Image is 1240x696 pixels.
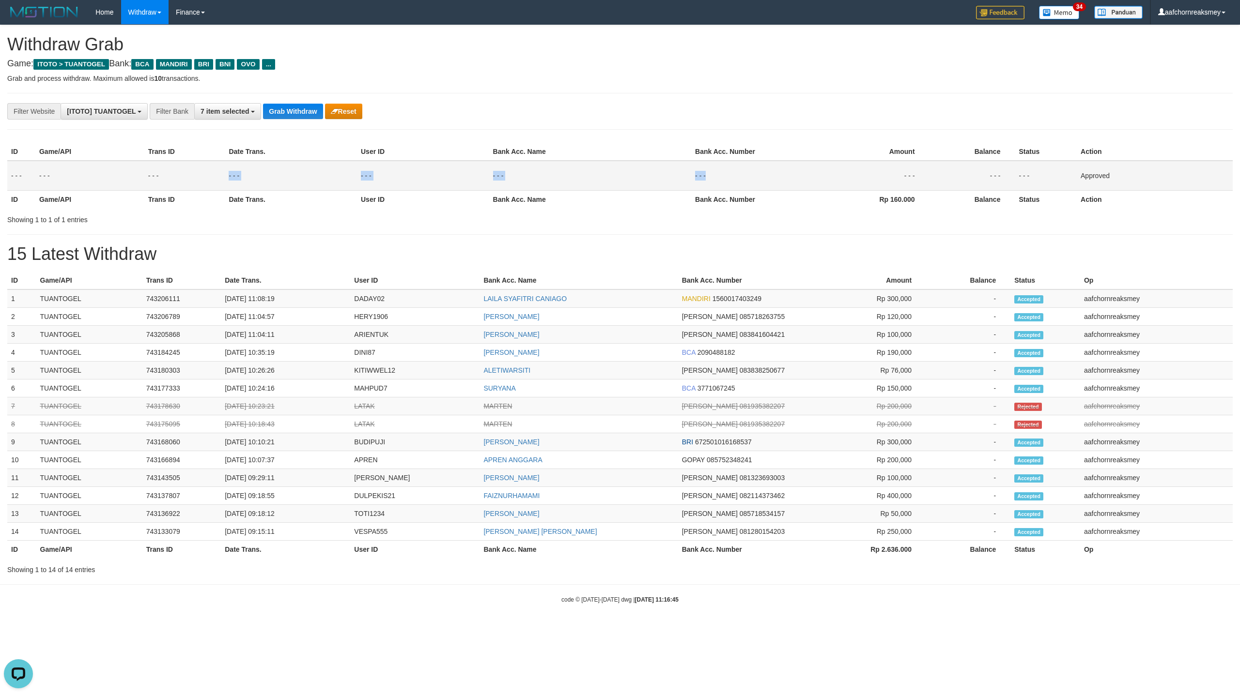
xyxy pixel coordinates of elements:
td: aafchornreaksmey [1080,523,1233,541]
td: Rp 250,000 [800,523,926,541]
span: [PERSON_NAME] [682,492,738,499]
td: DINI87 [350,344,480,362]
td: - [926,397,1010,415]
td: [DATE] 09:29:11 [221,469,350,487]
a: [PERSON_NAME] [PERSON_NAME] [483,528,597,535]
div: Filter Website [7,103,61,120]
td: [DATE] 11:08:19 [221,289,350,308]
td: 743143505 [142,469,221,487]
td: Rp 200,000 [800,397,926,415]
th: ID [7,541,36,559]
a: [PERSON_NAME] [483,474,539,482]
span: BRI [194,59,213,70]
span: Copy 083838250677 to clipboard [740,366,785,374]
td: Rp 100,000 [800,326,926,344]
td: TUANTOGEL [36,469,142,487]
td: - - - [930,161,1015,191]
span: [PERSON_NAME] [682,474,738,482]
td: LATAK [350,415,480,433]
th: Bank Acc. Number [691,190,800,208]
span: BCA [682,384,696,392]
td: aafchornreaksmey [1080,308,1233,326]
td: 6 [7,379,36,397]
td: TUANTOGEL [36,397,142,415]
th: Status [1015,190,1077,208]
td: - [926,487,1010,505]
span: Accepted [1014,313,1043,321]
td: 2 [7,308,36,326]
a: APREN ANGGARA [483,456,542,464]
p: Grab and process withdraw. Maximum allowed is transactions. [7,74,1233,83]
td: - [926,326,1010,344]
td: [DATE] 10:23:21 [221,397,350,415]
td: BUDIPUJI [350,433,480,451]
img: Feedback.jpg [976,6,1024,19]
td: [DATE] 10:35:19 [221,344,350,362]
td: Rp 300,000 [800,433,926,451]
span: BCA [682,348,696,356]
th: Bank Acc. Name [480,272,678,289]
td: TUANTOGEL [36,487,142,505]
td: Rp 100,000 [800,469,926,487]
th: ID [7,190,35,208]
td: Rp 150,000 [800,379,926,397]
th: Balance [926,541,1010,559]
td: 743180303 [142,362,221,379]
a: [PERSON_NAME] [483,348,539,356]
span: BRI [682,438,693,446]
td: Rp 120,000 [800,308,926,326]
td: 8 [7,415,36,433]
button: [ITOTO] TUANTOGEL [61,103,148,120]
th: Trans ID [142,541,221,559]
td: aafchornreaksmey [1080,362,1233,379]
th: Game/API [36,272,142,289]
th: Op [1080,541,1233,559]
th: Date Trans. [221,272,350,289]
td: - - - [1015,161,1077,191]
span: [PERSON_NAME] [682,510,738,517]
th: Bank Acc. Number [678,272,800,289]
td: DULPEKIS21 [350,487,480,505]
td: [DATE] 11:04:11 [221,326,350,344]
a: MARTEN [483,402,512,410]
td: [DATE] 09:18:55 [221,487,350,505]
td: 7 [7,397,36,415]
td: ARIENTUK [350,326,480,344]
td: [DATE] 10:26:26 [221,362,350,379]
td: APREN [350,451,480,469]
a: [PERSON_NAME] [483,510,539,517]
td: 743137807 [142,487,221,505]
th: Balance [930,143,1015,161]
span: 34 [1073,2,1086,11]
th: Balance [930,190,1015,208]
td: 14 [7,523,36,541]
span: Copy 081323693003 to clipboard [740,474,785,482]
th: Trans ID [142,272,221,289]
button: Grab Withdraw [263,104,323,119]
td: 11 [7,469,36,487]
span: Accepted [1014,474,1043,483]
a: LAILA SYAFITRI CANIAGO [483,295,567,303]
td: - [926,362,1010,379]
td: TUANTOGEL [36,505,142,523]
td: VESPA555 [350,523,480,541]
th: Rp 2.636.000 [800,541,926,559]
span: Accepted [1014,456,1043,465]
td: aafchornreaksmey [1080,289,1233,308]
td: Rp 76,000 [800,362,926,379]
span: [PERSON_NAME] [682,402,738,410]
td: aafchornreaksmey [1080,433,1233,451]
td: aafchornreaksmey [1080,451,1233,469]
span: Copy 081935382207 to clipboard [740,420,785,428]
td: TUANTOGEL [36,326,142,344]
span: Copy 085718534157 to clipboard [740,510,785,517]
td: 1 [7,289,36,308]
th: Status [1015,143,1077,161]
span: MANDIRI [156,59,192,70]
td: 4 [7,344,36,362]
span: Copy 085718263755 to clipboard [740,313,785,320]
td: aafchornreaksmey [1080,469,1233,487]
td: Rp 200,000 [800,451,926,469]
td: - - - [691,161,800,191]
span: [ITOTO] TUANTOGEL [67,107,136,115]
